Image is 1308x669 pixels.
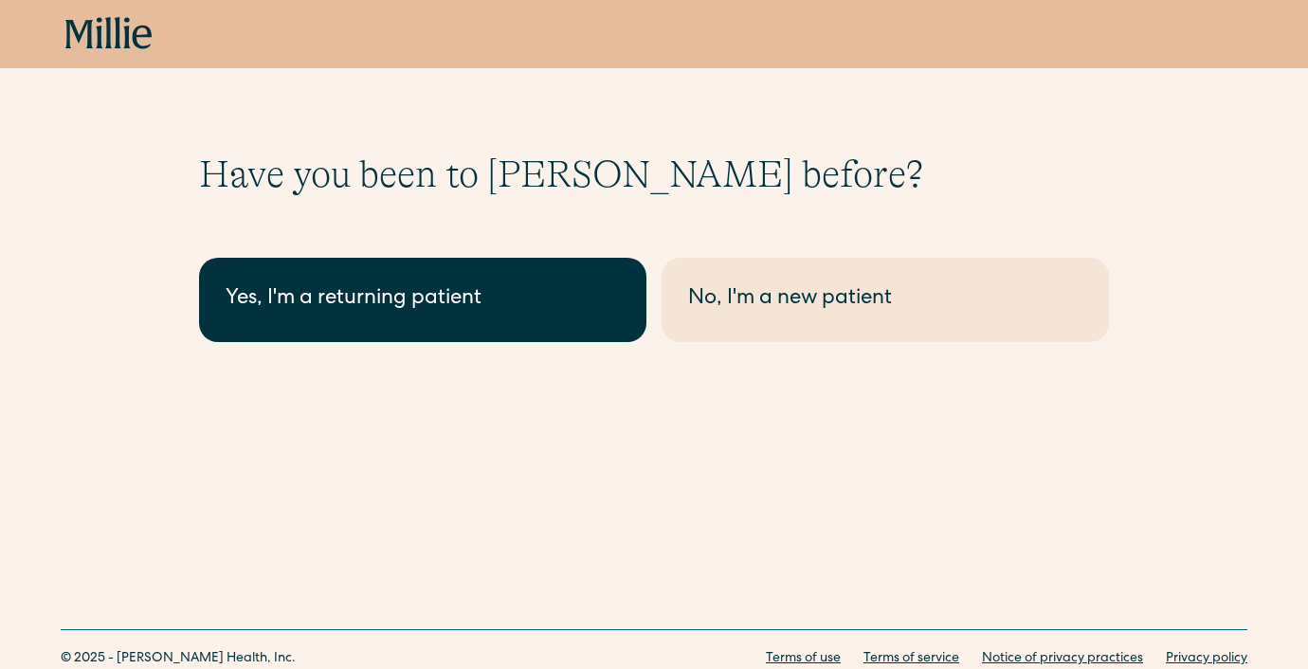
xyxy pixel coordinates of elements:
[1166,649,1247,669] a: Privacy policy
[199,152,1109,197] h1: Have you been to [PERSON_NAME] before?
[199,258,646,342] a: Yes, I'm a returning patient
[61,649,296,669] div: © 2025 - [PERSON_NAME] Health, Inc.
[982,649,1143,669] a: Notice of privacy practices
[662,258,1109,342] a: No, I'm a new patient
[226,284,620,316] div: Yes, I'm a returning patient
[766,649,841,669] a: Terms of use
[688,284,1082,316] div: No, I'm a new patient
[863,649,959,669] a: Terms of service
